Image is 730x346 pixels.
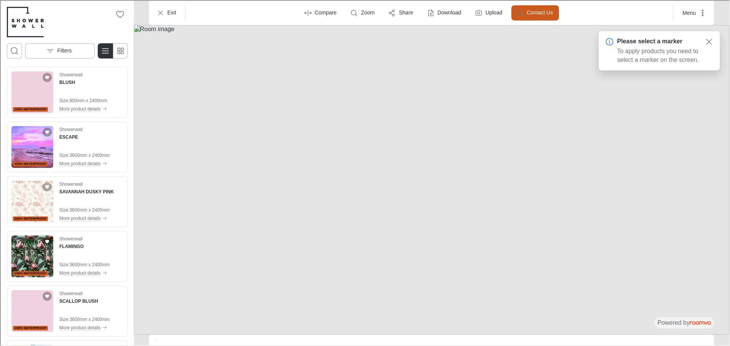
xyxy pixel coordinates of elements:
button: Close surface marker warning [701,33,716,49]
p: Contact Us [526,8,552,16]
span: 100% waterproof [14,270,46,275]
button: More product details [59,159,109,167]
button: Share [383,5,418,20]
img: SAVANNAH DUSKY PINK. Link opens in a new window. [11,180,52,222]
p: Size : [59,206,69,213]
p: 3600mm x 2400mm [69,315,109,322]
button: Open the filters menu [24,43,94,58]
h4: BLUSH [59,78,74,85]
button: Add ESCAPE to favorites [42,127,51,136]
p: More product details [59,214,100,221]
button: Zoom room image [345,5,380,20]
button: Add BLUSH to favorites [42,72,51,81]
button: Contact Us [511,5,558,20]
h4: SAVANNAH DUSKY PINK [59,188,113,194]
button: Add FLAMINGO to favorites [42,236,51,245]
img: Room image [133,24,728,334]
button: Switch to detail view [97,43,112,58]
img: BLUSH. Link opens in a new window. [11,71,52,112]
p: To apply products you need to select a marker on the screen. [616,46,701,63]
p: 900mm x 2400mm [69,96,106,103]
p: More product details [59,324,100,330]
p: Powered by [657,318,710,326]
button: Upload a picture of your room [470,5,508,20]
button: More product details [59,104,106,112]
button: Enter compare mode [299,5,342,20]
div: Product List Mode Selector [97,43,127,58]
p: Size : [59,261,69,267]
span: 100% waterproof [14,161,46,166]
div: See BLUSH in the room [6,66,127,117]
p: Size : [59,151,69,158]
p: More product details [59,269,100,276]
p: 3600mm x 2400mm [69,151,109,158]
div: See SCALLOP BLUSH in the room [6,285,127,336]
div: See FLAMINGO in the room [6,230,127,281]
button: Open search box [6,43,21,58]
img: SCALLOP BLUSH. Link opens in a new window. [11,289,52,331]
button: More actions [676,5,710,20]
button: More product details [59,323,109,331]
button: Download [422,5,467,20]
button: Switch to simple view [112,43,127,58]
p: Zoom [360,8,374,16]
button: More product details [59,213,113,222]
p: Download [437,8,460,16]
label: Upload [485,8,501,16]
p: Size : [59,315,69,322]
button: Add SCALLOP BLUSH to favorites [42,291,51,300]
div: See SAVANNAH DUSKY PINK in the room [6,175,127,226]
p: Showerwall [59,180,82,187]
img: FLAMINGO. Link opens in a new window. [11,235,52,276]
div: See ESCAPE in the room [6,121,127,172]
h4: ESCAPE [59,133,77,140]
button: Exit [151,5,181,20]
img: roomvo_wordmark.svg [689,321,710,324]
p: More product details [59,105,100,112]
span: 100% waterproof [14,216,46,220]
h4: SCALLOP BLUSH [59,297,97,304]
div: The visualizer is powered by Roomvo. [657,318,710,326]
span: 100% waterproof [14,106,46,111]
button: No favorites [112,6,127,21]
p: Showerwall [59,289,82,296]
p: Showerwall [59,125,82,132]
p: More product details [59,160,100,166]
p: 3600mm x 2400mm [69,261,109,267]
p: Showerwall [59,235,82,242]
h6: Please select a marker [616,36,701,45]
button: Add SAVANNAH DUSKY PINK to favorites [42,182,51,191]
a: Go to Showerwall's website. [6,6,43,36]
p: Size : [59,96,69,103]
p: Compare [314,8,336,16]
img: Logo representing Showerwall. [6,6,43,36]
p: Filters [56,46,71,54]
button: More product details [59,268,109,276]
p: Exit [167,8,175,16]
img: ESCAPE. Link opens in a new window. [11,125,52,167]
h4: FLAMINGO [59,242,83,249]
p: Showerwall [59,71,82,77]
p: Share [398,8,412,16]
p: 3600mm x 2400mm [69,206,109,213]
span: 100% waterproof [14,325,46,330]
